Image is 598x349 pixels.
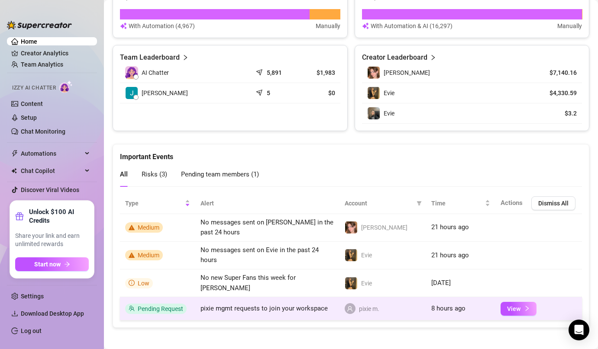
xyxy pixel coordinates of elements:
span: [PERSON_NAME] [142,88,188,98]
article: $0 [301,89,335,97]
article: 5 [267,89,270,97]
span: 21 hours ago [431,223,469,231]
a: Content [21,100,43,107]
article: Manually [316,21,340,31]
article: Creator Leaderboard [362,52,427,63]
article: Team Leaderboard [120,52,180,63]
span: right [182,52,188,63]
span: Actions [501,199,523,207]
article: $7,140.16 [537,68,577,77]
span: arrow-right [64,261,70,267]
span: Izzy AI Chatter [12,84,56,92]
span: Pending team members ( 1 ) [181,170,259,178]
span: user [347,306,353,312]
span: No messages sent on Evie in the past 24 hours [200,246,319,264]
span: Medium [138,224,159,231]
a: Log out [21,327,42,334]
span: Pending Request [138,305,183,312]
span: info-circle [129,280,135,286]
span: [PERSON_NAME] [361,224,407,231]
span: warning [129,252,135,258]
span: Time [431,199,483,208]
span: right [524,305,530,311]
button: Dismiss All [531,196,575,210]
div: Open Intercom Messenger [569,320,589,340]
span: send [256,87,265,96]
a: Discover Viral Videos [21,186,79,193]
span: 8 hours ago [431,304,465,312]
span: Low [138,280,149,287]
span: Evie [361,280,372,287]
img: Evie [345,249,357,261]
th: Time [426,193,495,214]
a: Team Analytics [21,61,63,68]
span: Risks ( 3 ) [142,170,167,178]
th: Alert [195,193,339,214]
span: Download Desktop App [21,310,84,317]
img: svg%3e [120,21,127,31]
article: With Automation (4,967) [129,21,195,31]
button: View [501,302,537,316]
img: Chat Copilot [11,168,17,174]
span: Evie [384,90,394,96]
span: Start now [34,261,61,268]
article: $3.2 [537,109,577,118]
span: Chat Copilot [21,164,82,178]
a: Settings [21,293,44,300]
span: Account [345,199,413,208]
span: Evie [361,252,372,259]
span: Share your link and earn unlimited rewards [15,232,89,249]
span: All [120,170,128,178]
span: View [507,305,520,312]
img: Evie [368,107,380,119]
article: With Automation & AI (16,297) [371,21,453,31]
article: $4,330.59 [537,89,577,97]
span: Dismiss All [538,200,569,207]
a: Setup [21,114,37,121]
span: send [256,67,265,76]
span: filter [415,197,423,210]
span: Evie [384,110,394,117]
img: Kali [368,67,380,79]
span: team [129,305,135,311]
a: Chat Monitoring [21,128,65,135]
span: Medium [138,252,159,259]
span: No new Super Fans this week for [PERSON_NAME] [200,274,296,292]
span: No messages sent on [PERSON_NAME] in the past 24 hours [200,218,333,237]
span: gift [15,212,24,221]
img: AI Chatter [59,80,73,93]
button: Start nowarrow-right [15,257,89,271]
div: Important Events [120,144,582,162]
span: Type [125,199,183,208]
span: warning [129,224,135,231]
a: Creator Analytics [21,46,90,60]
img: izzy-ai-chatter-avatar-DDCN_rTZ.svg [125,66,138,79]
span: 21 hours ago [431,251,469,259]
img: Kali [345,221,357,234]
span: pixie m. [359,304,379,314]
span: download [11,310,18,317]
span: [DATE] [431,279,451,287]
span: pixie mgmt requests to join your workspace [200,304,328,312]
a: Home [21,38,37,45]
span: AI Chatter [142,68,169,77]
img: Evie [345,277,357,289]
img: Jack Cassidy [126,87,138,99]
article: Manually [557,21,582,31]
span: [PERSON_NAME] [384,69,430,76]
img: Evie [368,87,380,99]
article: 5,891 [267,68,282,77]
span: Automations [21,147,82,160]
span: right [430,52,436,63]
img: logo-BBDzfeDw.svg [7,21,72,29]
span: thunderbolt [11,150,18,157]
strong: Unlock $100 AI Credits [29,208,89,225]
img: svg%3e [362,21,369,31]
th: Type [120,193,195,214]
article: $1,983 [301,68,335,77]
span: filter [417,201,422,206]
